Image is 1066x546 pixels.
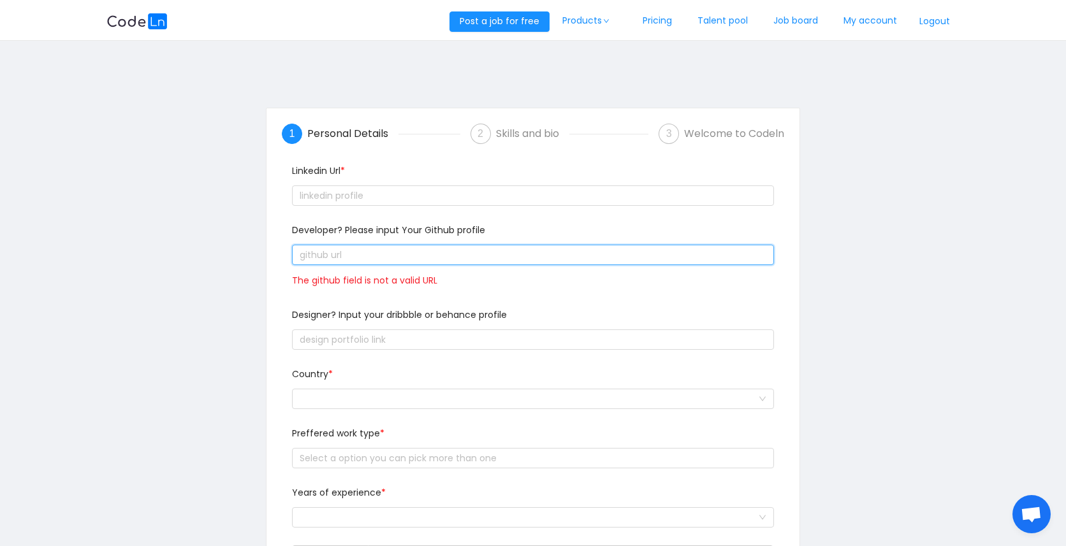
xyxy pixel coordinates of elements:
input: linkedin profile [292,185,775,206]
span: Designer? Input your dribbble or behance profile [292,308,507,321]
span: Years of experience [292,486,386,499]
a: Post a job for free [449,15,550,27]
input: design portfolio link [292,329,775,350]
span: 2 [478,128,483,139]
span: Developer? Please input Your Github profile [292,224,485,236]
span: 1 [289,128,295,139]
div: Select a option you can pick more than one [300,452,761,464]
div: Skills and bio [496,124,569,144]
div: Open chat [1012,495,1051,533]
span: Country [292,368,333,380]
span: Preffered work type [292,427,384,440]
i: icon: down [759,395,766,404]
span: Linkedin Url [292,164,345,177]
i: icon: down [602,18,610,24]
div: Welcome to Codeln [684,124,784,144]
button: Post a job for free [449,11,550,32]
span: 3 [666,128,672,139]
span: The github field is not a valid URL [292,274,437,287]
button: Logout [910,11,960,32]
input: github url [292,245,775,265]
div: Personal Details [307,124,398,144]
img: logobg.f302741d.svg [106,13,168,29]
i: icon: down [759,514,766,522]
